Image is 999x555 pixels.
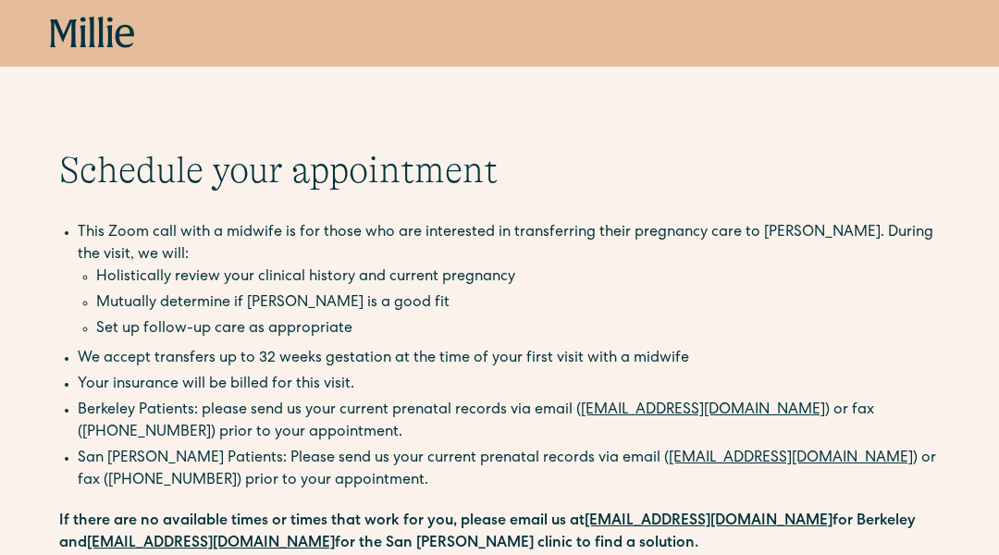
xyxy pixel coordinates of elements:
[87,536,335,551] a: [EMAIL_ADDRESS][DOMAIN_NAME]
[96,292,940,314] li: Mutually determine if [PERSON_NAME] is a good fit
[59,514,585,529] strong: If there are no available times or times that work for you, please email us at
[335,536,698,551] strong: for the San [PERSON_NAME] clinic to find a solution.
[78,348,940,370] li: We accept transfers up to 32 weeks gestation at the time of your first visit with a midwife
[78,374,940,396] li: Your insurance will be billed for this visit.
[96,318,940,340] li: Set up follow-up care as appropriate
[59,148,940,192] h1: Schedule your appointment
[78,448,940,492] li: San [PERSON_NAME] Patients: Please send us your current prenatal records via email ( ) or fax ([P...
[669,451,913,466] a: [EMAIL_ADDRESS][DOMAIN_NAME]
[96,266,940,289] li: Holistically review your clinical history and current pregnancy
[585,514,832,529] a: [EMAIL_ADDRESS][DOMAIN_NAME]
[78,400,940,444] li: Berkeley Patients: please send us your current prenatal records via email ( ) or fax ([PHONE_NUMB...
[78,222,940,344] li: This Zoom call with a midwife is for those who are interested in transferring their pregnancy car...
[581,403,825,418] a: [EMAIL_ADDRESS][DOMAIN_NAME]
[50,17,135,50] a: home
